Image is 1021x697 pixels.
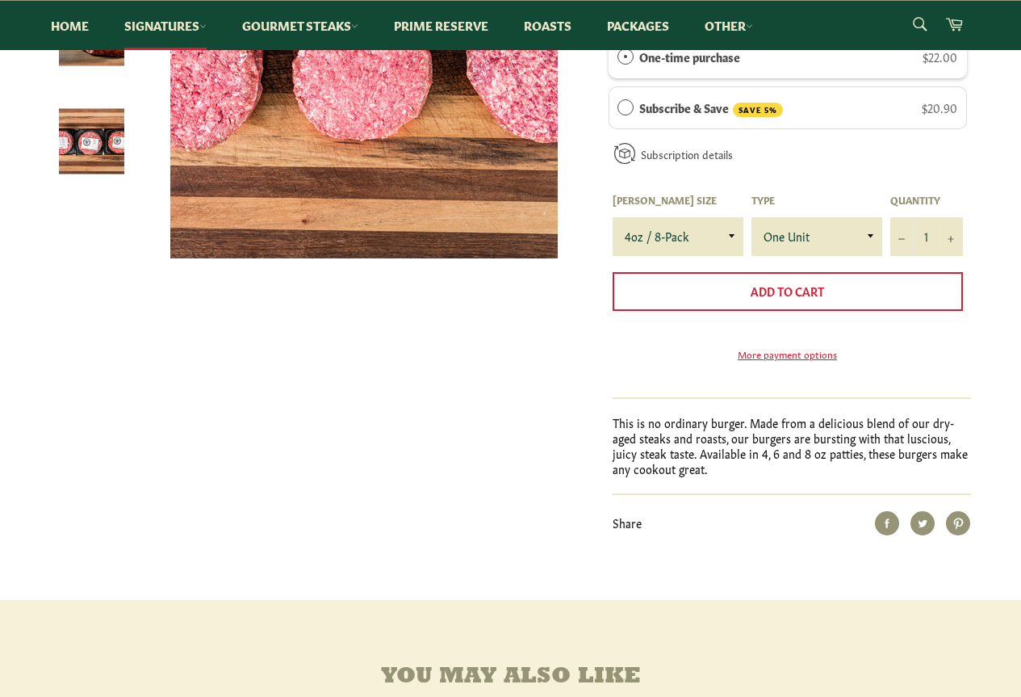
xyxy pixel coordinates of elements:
span: Add to Cart [751,283,824,299]
a: Roasts [508,1,588,50]
p: This is no ordinary burger. Made from a delicious blend of our dry-aged steaks and roasts, our bu... [613,415,971,477]
a: Home [35,1,105,50]
label: One-time purchase [639,48,740,65]
a: More payment options [613,347,963,361]
a: Gourmet Steaks [226,1,375,50]
a: Prime Reserve [378,1,504,50]
a: Subscription details [641,146,733,162]
span: SAVE 5% [733,103,783,118]
span: $20.90 [922,99,957,115]
label: Quantity [890,193,963,207]
label: Subscribe & Save [639,99,783,118]
a: Signatures [108,1,223,50]
label: [PERSON_NAME] Size [613,193,743,207]
button: Add to Cart [613,272,963,311]
div: One-time purchase [617,48,634,65]
a: Other [688,1,769,50]
img: Signature Dry-Aged Burger Pack [59,109,124,174]
span: $22.00 [923,48,957,65]
a: Packages [591,1,685,50]
button: Reduce item quantity by one [890,217,914,256]
span: Share [613,514,642,531]
div: Subscribe & Save [617,99,634,116]
h4: You may also like [51,665,971,690]
button: Increase item quantity by one [939,217,963,256]
label: Type [751,193,882,207]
